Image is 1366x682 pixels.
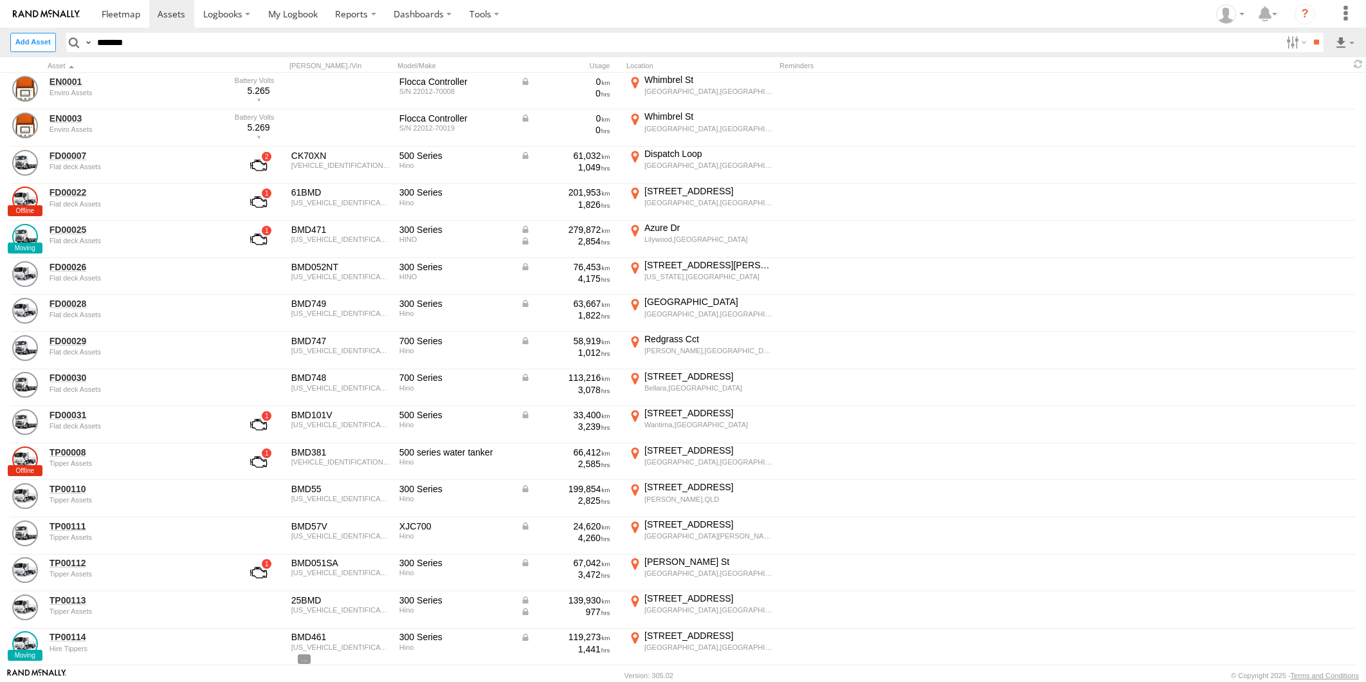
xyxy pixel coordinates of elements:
div: Hino [399,606,511,614]
a: View Asset Details [12,521,38,546]
div: 300 Series [399,298,511,309]
div: Data from Vehicle CANbus [520,631,610,643]
div: Version: 305.02 [624,672,673,679]
div: undefined [50,645,226,652]
div: [STREET_ADDRESS] [644,593,772,604]
div: undefined [50,385,226,393]
div: Usage [518,61,621,70]
div: [GEOGRAPHIC_DATA] [644,296,772,308]
div: [PERSON_NAME],[GEOGRAPHIC_DATA] [644,346,772,355]
div: [PERSON_NAME] St [644,556,772,567]
div: [GEOGRAPHIC_DATA][PERSON_NAME][GEOGRAPHIC_DATA] [644,531,772,540]
a: TP00111 [50,521,226,532]
div: [STREET_ADDRESS] [644,185,772,197]
a: View Asset Details [12,113,38,138]
a: View Asset Details [12,335,38,361]
div: 300 Series [399,631,511,643]
div: 300 Series [399,224,511,235]
div: Location [626,61,774,70]
div: BMD748 [291,372,390,383]
div: Data from Vehicle CANbus [520,113,610,124]
div: 1,441 [520,643,610,655]
div: JHHTCS3F10K004995 [291,309,390,317]
div: 1,012 [520,347,610,358]
div: Hino [399,347,511,355]
div: JHHTCS3H30K003798 [291,606,390,614]
div: BMD052NT [291,261,390,273]
div: JHHTCS3HX0K003815 [291,199,390,207]
a: Terms and Conditions [1291,672,1359,679]
div: 1,822 [520,309,610,321]
a: FD00025 [50,224,226,235]
label: Click to View Current Location [626,222,774,257]
div: BMD55 [291,483,390,495]
div: BMD051SA [291,557,390,569]
div: [US_STATE],[GEOGRAPHIC_DATA] [644,272,772,281]
div: 25BMD [291,594,390,606]
div: 500 Series [399,409,511,421]
label: Click to View Current Location [626,556,774,591]
div: JHDFG8JPMXXX10062 [291,161,390,169]
a: View Asset Details [12,224,38,250]
div: [GEOGRAPHIC_DATA],[GEOGRAPHIC_DATA] [644,198,772,207]
label: Search Query [82,33,93,51]
a: View Asset Details [12,187,38,212]
span: View Asset Details to show all tags [298,654,311,663]
div: 500 Series [399,150,511,161]
div: BMD461 [291,631,390,643]
label: Click to View Current Location [626,630,774,665]
label: Click to View Current Location [626,371,774,405]
a: TP00113 [50,594,226,606]
a: View Asset Details [12,594,38,620]
a: FD00026 [50,261,226,273]
div: BMD57V [291,521,390,532]
div: Data from Vehicle CANbus [520,409,610,421]
div: Data from Vehicle CANbus [520,150,610,161]
div: Hino [399,495,511,502]
div: [GEOGRAPHIC_DATA],[GEOGRAPHIC_DATA] [644,124,772,133]
label: Click to View Current Location [626,519,774,553]
a: View Asset Details [12,298,38,324]
a: FD00030 [50,372,226,383]
div: 2,825 [520,495,610,506]
div: JHHTCS3H70K003593 [291,532,390,540]
div: Hino [399,161,511,169]
label: Click to View Current Location [626,185,774,220]
div: Hino [399,421,511,429]
label: Export results as... [1334,33,1356,51]
a: Visit our Website [7,669,66,682]
div: Data from Vehicle CANbus [520,521,610,532]
div: Data from Vehicle CANbus [520,335,610,347]
div: undefined [50,348,226,356]
a: TP00112 [50,557,226,569]
div: 500 series water tanker [399,447,511,458]
label: Click to View Current Location [626,296,774,331]
div: undefined [50,533,226,541]
div: JHHUCS1H90K031578 [291,273,390,281]
a: FD00022 [50,187,226,198]
div: Data from Vehicle CANbus [520,224,610,235]
div: [GEOGRAPHIC_DATA],[GEOGRAPHIC_DATA] [644,457,772,466]
div: undefined [50,459,226,467]
label: Click to View Current Location [626,593,774,627]
i: ? [1295,4,1315,24]
a: EN0001 [50,76,226,88]
div: undefined [50,496,226,504]
a: View Asset with Fault/s [235,557,282,588]
a: View Asset Details [12,409,38,435]
div: © Copyright 2025 - [1231,672,1359,679]
div: 1,049 [520,161,610,173]
div: Lilywood,[GEOGRAPHIC_DATA] [644,235,772,244]
div: JHHTCS3H40K004040 [291,235,390,243]
label: Click to View Current Location [626,74,774,109]
div: Wantirna,[GEOGRAPHIC_DATA] [644,420,772,429]
div: Hino [399,458,511,466]
div: BMD101V [291,409,390,421]
a: View Asset Details [12,483,38,509]
a: FD00007 [50,150,226,161]
div: S/N 22012-70019 [399,124,511,132]
div: Redgrass Cct [644,333,772,345]
div: undefined [50,570,226,578]
div: undefined [50,200,226,208]
a: View Asset Details [12,261,38,287]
